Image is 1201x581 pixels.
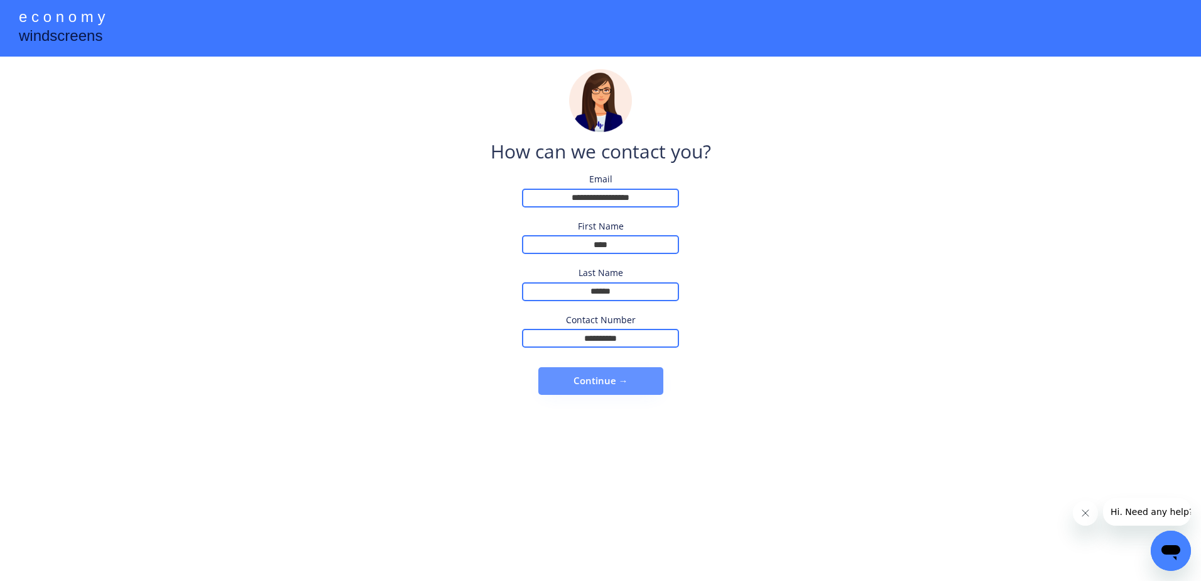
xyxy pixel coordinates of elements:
[538,173,663,185] div: Email
[8,9,90,19] span: Hi. Need any help?
[19,6,105,30] div: e c o n o m y
[491,138,711,167] div: How can we contact you?
[538,314,663,326] div: Contact Number
[538,367,663,395] button: Continue →
[1151,531,1191,571] iframe: Button to launch messaging window
[569,69,632,132] img: madeline.png
[1103,498,1191,526] iframe: Message from company
[1073,501,1098,526] iframe: Close message
[538,220,663,233] div: First Name
[19,25,102,50] div: windscreens
[538,267,663,279] div: Last Name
